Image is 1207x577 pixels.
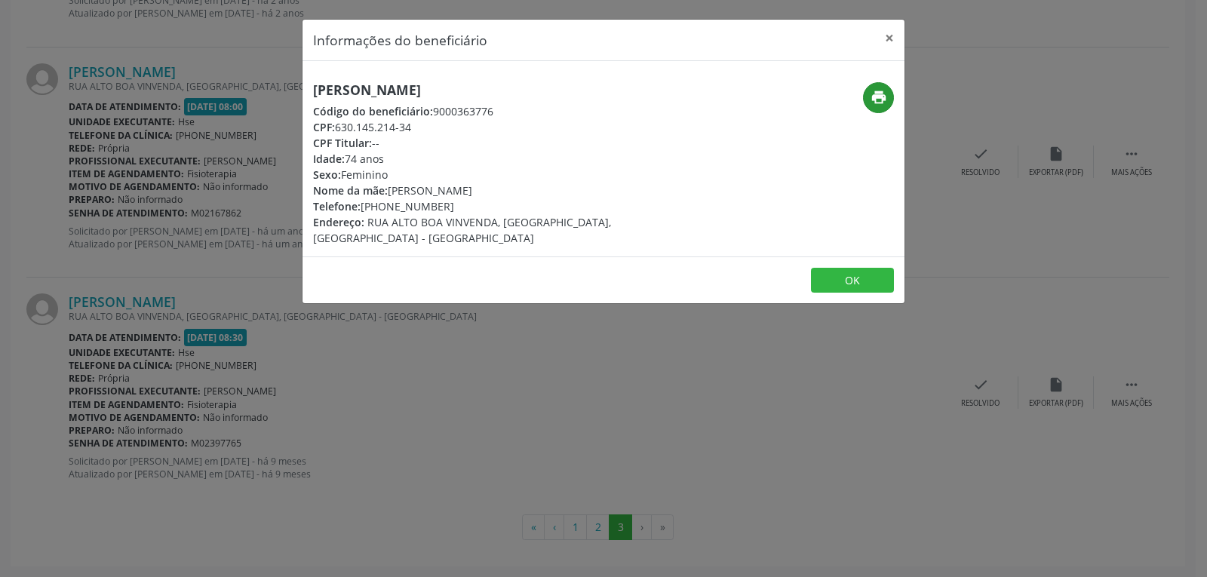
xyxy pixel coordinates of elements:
span: Código do beneficiário: [313,104,433,118]
span: Endereço: [313,215,364,229]
span: Sexo: [313,167,341,182]
div: [PHONE_NUMBER] [313,198,693,214]
button: OK [811,268,894,293]
i: print [871,89,887,106]
div: [PERSON_NAME] [313,183,693,198]
div: 630.145.214-34 [313,119,693,135]
span: RUA ALTO BOA VINVENDA, [GEOGRAPHIC_DATA], [GEOGRAPHIC_DATA] - [GEOGRAPHIC_DATA] [313,215,611,245]
span: CPF Titular: [313,136,372,150]
div: Feminino [313,167,693,183]
span: Idade: [313,152,345,166]
h5: Informações do beneficiário [313,30,487,50]
div: -- [313,135,693,151]
div: 9000363776 [313,103,693,119]
h5: [PERSON_NAME] [313,82,693,98]
span: Telefone: [313,199,361,213]
button: print [863,82,894,113]
span: Nome da mãe: [313,183,388,198]
span: CPF: [313,120,335,134]
button: Close [874,20,904,57]
div: 74 anos [313,151,693,167]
